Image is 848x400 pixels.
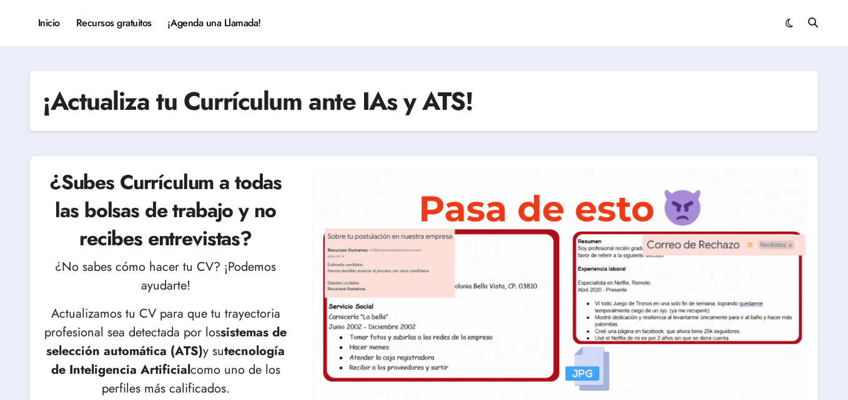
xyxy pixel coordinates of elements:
strong: tecnología de Inteligencia Artificial [51,342,285,379]
a: Inicio [30,6,68,40]
strong: sistemas de selección automática (ATS) [46,323,287,360]
h2: ¿Subes Currículum a todas las bolsas de trabajo y no recibes entrevistas? [42,168,288,252]
h1: ¡Actualiza tu Currículum ante IAs y ATS! [42,84,473,119]
a: Recursos gratuitos [68,6,160,40]
a: ¡Agenda una Llamada! [160,6,269,40]
p: Actualizamos tu CV para que tu trayectoria profesional sea detectada por los y su como uno de los... [42,305,288,398]
p: ¿No sabes cómo hacer tu CV? ¡Podemos ayudarte! [42,258,288,295]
